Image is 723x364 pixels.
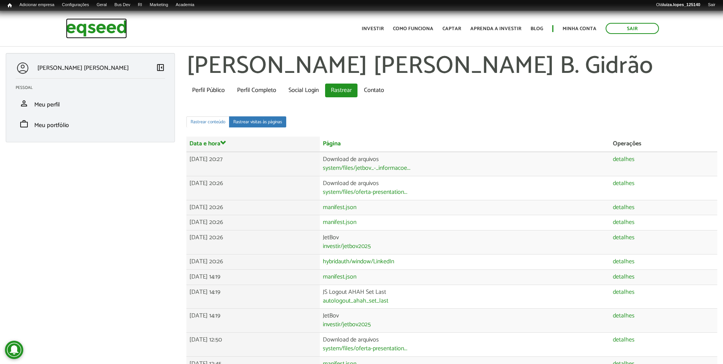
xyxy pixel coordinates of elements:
a: manifest.json [323,219,356,225]
a: autologout_ahah_set_last [323,298,388,304]
a: detalhes [613,337,635,343]
a: Investir [362,26,384,31]
td: [DATE] 20:26 [186,230,320,254]
td: Download de arquivos [320,176,610,200]
a: Colapsar menu [156,63,165,74]
a: detalhes [613,205,635,211]
a: Rastrear visitas às páginas [229,116,286,127]
a: manifest.json [323,205,356,211]
a: Data e hora [189,140,226,147]
a: Oláluiza.lopes_125140 [652,2,704,8]
a: Sair [704,2,719,8]
a: Captar [442,26,461,31]
a: detalhes [613,259,635,265]
a: detalhes [613,219,635,225]
span: work [19,119,29,129]
a: detalhes [613,180,635,187]
a: detalhes [613,313,635,319]
a: system/files/oferta-presentation... [323,346,407,352]
p: [PERSON_NAME] [PERSON_NAME] [37,64,129,72]
li: Meu portfólio [10,114,171,134]
a: Início [4,2,16,9]
td: Download de arquivos [320,152,610,176]
a: workMeu portfólio [16,119,165,129]
h2: Pessoal [16,85,171,90]
td: JetBov [320,309,610,333]
td: [DATE] 14:19 [186,269,320,285]
h1: [PERSON_NAME] [PERSON_NAME] B. Gidrão [186,53,717,80]
td: Download de arquivos [320,333,610,357]
a: personMeu perfil [16,99,165,108]
a: Aprenda a investir [470,26,521,31]
td: JS Logout AHAH Set Last [320,285,610,309]
td: [DATE] 20:26 [186,254,320,269]
td: [DATE] 20:26 [186,215,320,230]
a: Social Login [283,84,324,97]
a: manifest.json [323,274,356,280]
a: Perfil Público [186,84,231,97]
span: person [19,99,29,108]
a: system/files/jetbov_-_informacoe... [323,165,410,171]
td: [DATE] 20:26 [186,176,320,200]
a: detalhes [613,289,635,295]
span: Meu perfil [34,100,60,110]
td: [DATE] 20:26 [186,200,320,215]
td: [DATE] 14:19 [186,285,320,309]
a: Contato [358,84,390,97]
a: Bus Dev [111,2,134,8]
a: Minha conta [563,26,596,31]
a: Rastrear [325,84,357,97]
li: Meu perfil [10,93,171,114]
a: Adicionar empresa [16,2,58,8]
a: Configurações [58,2,93,8]
td: JetBov [320,230,610,254]
td: [DATE] 20:27 [186,152,320,176]
strong: luiza.lopes_125140 [663,2,701,7]
a: detalhes [613,156,635,163]
a: Blog [531,26,543,31]
a: detalhes [613,274,635,280]
a: RI [134,2,146,8]
a: Como funciona [393,26,433,31]
img: EqSeed [66,18,127,39]
a: system/files/oferta-presentation... [323,189,407,195]
span: left_panel_close [156,63,165,72]
a: hybridauth/window/LinkedIn [323,259,394,265]
a: Geral [93,2,111,8]
a: investir/jetbov2025 [323,322,371,328]
a: Rastrear conteúdo [186,116,229,127]
a: detalhes [613,235,635,241]
span: Meu portfólio [34,120,69,130]
a: Academia [172,2,198,8]
a: Marketing [146,2,172,8]
th: Operações [610,137,717,152]
td: [DATE] 14:19 [186,309,320,333]
a: Perfil Completo [231,84,282,97]
a: Página [323,141,341,147]
td: [DATE] 12:50 [186,333,320,357]
a: investir/jetbov2025 [323,243,371,250]
span: Início [8,3,12,8]
a: Sair [606,23,659,34]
